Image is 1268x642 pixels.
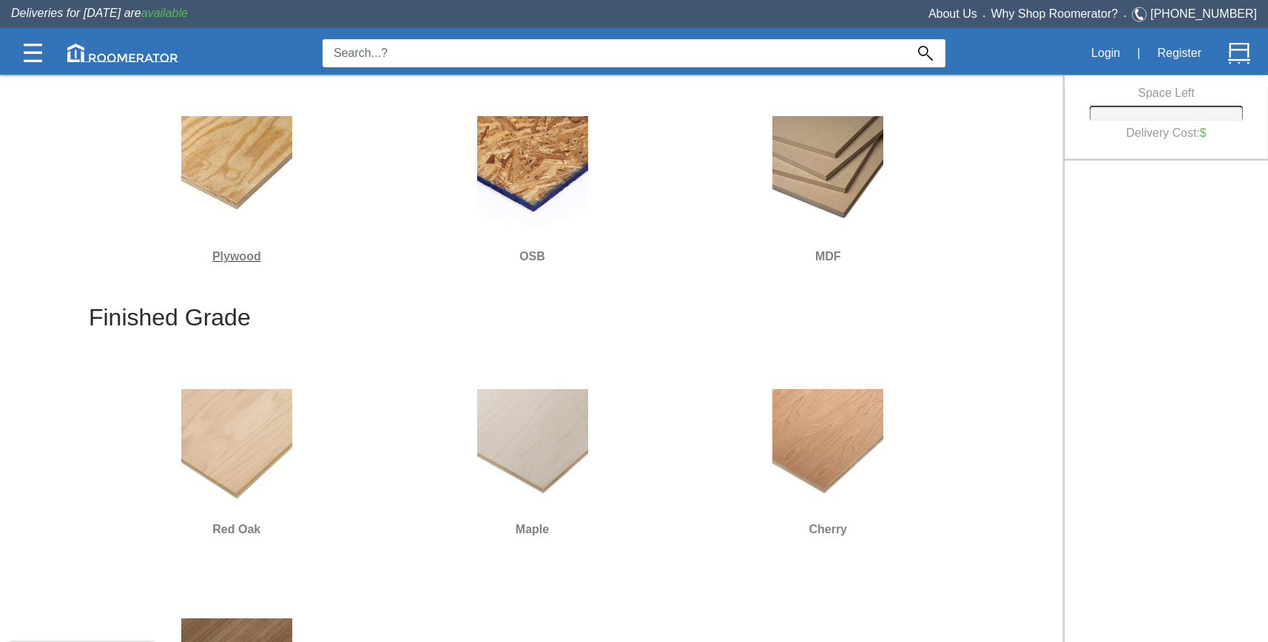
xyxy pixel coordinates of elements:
[89,305,976,342] h2: Finished Grade
[918,46,933,61] img: Search_Icon.svg
[391,520,675,539] h6: Maple
[1118,13,1132,19] span: •
[181,116,292,227] img: PSheet.jpg
[1090,87,1242,100] h6: Space Left
[772,389,883,500] img: CherryPlywood.jpg
[477,389,588,500] img: MaplePlywood.jpg
[391,105,675,266] a: OSB
[11,7,188,19] span: Deliveries for [DATE] are
[181,389,292,500] img: RedOakPlywood.jpg
[391,247,675,266] h6: OSB
[477,116,588,227] img: OSBSheet.jpg
[977,13,991,19] span: •
[1101,121,1231,146] h6: Delivery Cost:
[1128,37,1149,70] div: |
[95,105,379,266] a: Plywood
[141,7,188,19] span: available
[1150,7,1257,20] a: [PHONE_NUMBER]
[1228,42,1250,64] img: Cart.svg
[686,247,970,266] h6: MDF
[686,378,970,539] a: Cherry
[686,520,970,539] h6: Cherry
[1083,38,1128,69] button: Login
[1149,38,1210,69] button: Register
[1200,126,1207,140] label: $
[95,378,379,539] a: Red Oak
[95,247,379,266] h6: Plywood
[772,116,883,227] img: MDFSheet.jpg
[928,7,977,20] a: About Us
[686,105,970,266] a: MDF
[323,39,906,67] input: Search...?
[1132,5,1150,24] img: Telephone.svg
[24,44,42,62] img: Categories.svg
[391,378,675,539] a: Maple
[67,44,178,62] img: roomerator-logo.svg
[991,7,1119,20] a: Why Shop Roomerator?
[95,520,379,539] h6: Red Oak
